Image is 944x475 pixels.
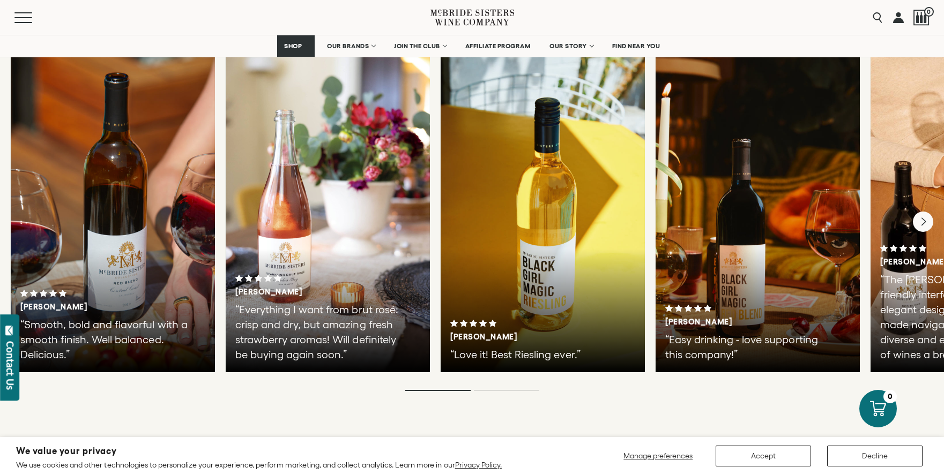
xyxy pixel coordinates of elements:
[623,451,693,460] span: Manage preferences
[450,347,622,362] p: “Love it! Best Riesling ever.”
[827,446,923,466] button: Decline
[617,446,700,466] button: Manage preferences
[665,317,813,327] h3: [PERSON_NAME]
[405,390,471,391] li: Page dot 1
[320,35,382,57] a: OUR BRANDS
[20,317,192,362] p: “Smooth, bold and flavorful with a smooth finish. Well balanced. Delicious.”
[235,287,383,297] h3: [PERSON_NAME]
[394,42,440,50] span: JOIN THE CLUB
[924,7,934,17] span: 0
[16,460,502,470] p: We use cookies and other technologies to personalize your experience, perform marketing, and coll...
[277,35,315,57] a: SHOP
[913,212,933,232] button: Next
[458,35,538,57] a: AFFILIATE PROGRAM
[605,35,667,57] a: FIND NEAR YOU
[14,12,53,23] button: Mobile Menu Trigger
[665,332,837,362] p: “Easy drinking - love supporting this company!”
[549,42,587,50] span: OUR STORY
[327,42,369,50] span: OUR BRANDS
[716,446,811,466] button: Accept
[235,302,407,362] p: “Everything I want from brut rosé: crisp and dry, but amazing fresh strawberry aromas! Will defin...
[455,461,502,469] a: Privacy Policy.
[450,332,598,342] h3: [PERSON_NAME]
[387,35,453,57] a: JOIN THE CLUB
[20,302,168,312] h3: [PERSON_NAME]
[465,42,531,50] span: AFFILIATE PROGRAM
[284,42,302,50] span: SHOP
[883,390,897,403] div: 0
[5,341,16,390] div: Contact Us
[16,447,502,456] h2: We value your privacy
[542,35,600,57] a: OUR STORY
[474,390,539,391] li: Page dot 2
[612,42,660,50] span: FIND NEAR YOU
